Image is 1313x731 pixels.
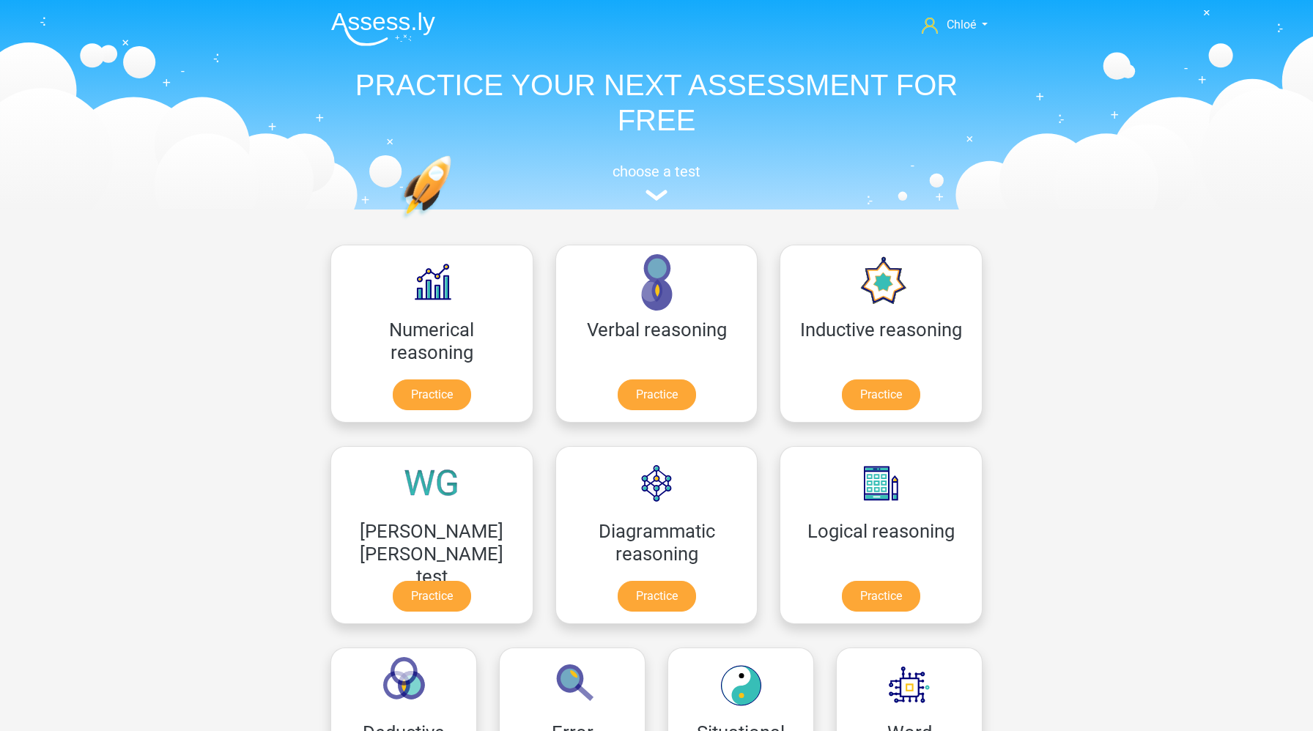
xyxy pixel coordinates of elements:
h1: PRACTICE YOUR NEXT ASSESSMENT FOR FREE [319,67,994,138]
img: practice [400,155,508,288]
img: Assessly [331,12,435,46]
a: choose a test [319,163,994,201]
a: Practice [618,581,696,612]
a: Practice [842,581,920,612]
h5: choose a test [319,163,994,180]
span: Chloé [947,18,976,31]
a: Practice [842,379,920,410]
a: Practice [393,581,471,612]
a: Chloé [916,16,994,34]
a: Practice [393,379,471,410]
img: assessment [646,190,667,201]
a: Practice [618,379,696,410]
